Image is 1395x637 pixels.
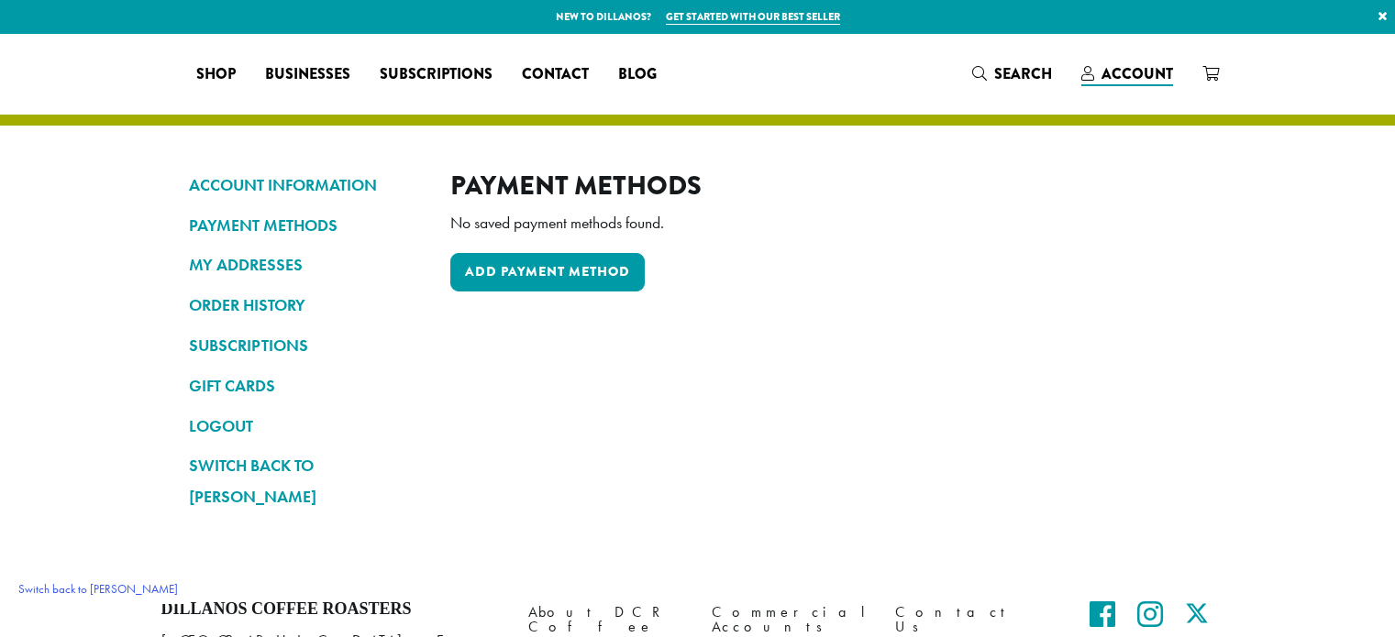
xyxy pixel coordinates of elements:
a: Add payment method [450,253,645,291]
a: MY ADDRESSES [189,249,423,280]
h2: Payment Methods [450,170,1207,202]
a: LOGOUT [189,411,423,442]
p: No saved payment methods found. [450,208,1207,238]
span: Businesses [265,63,350,86]
span: Shop [196,63,236,86]
a: Switch back to [PERSON_NAME] [9,574,187,604]
a: Search [958,59,1067,89]
span: Contact [522,63,589,86]
span: Blog [618,63,657,86]
span: Account [1102,63,1173,84]
a: Shop [182,60,250,89]
nav: Account pages [189,170,423,527]
a: PAYMENT METHODS [189,210,423,241]
a: Get started with our best seller [666,9,840,25]
a: SUBSCRIPTIONS [189,330,423,361]
h4: Dillanos Coffee Roasters [161,599,501,620]
a: ACCOUNT INFORMATION [189,170,423,201]
a: Switch back to [PERSON_NAME] [189,450,423,512]
span: Subscriptions [380,63,493,86]
a: GIFT CARDS [189,370,423,401]
span: Search [994,63,1052,84]
a: ORDER HISTORY [189,290,423,321]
